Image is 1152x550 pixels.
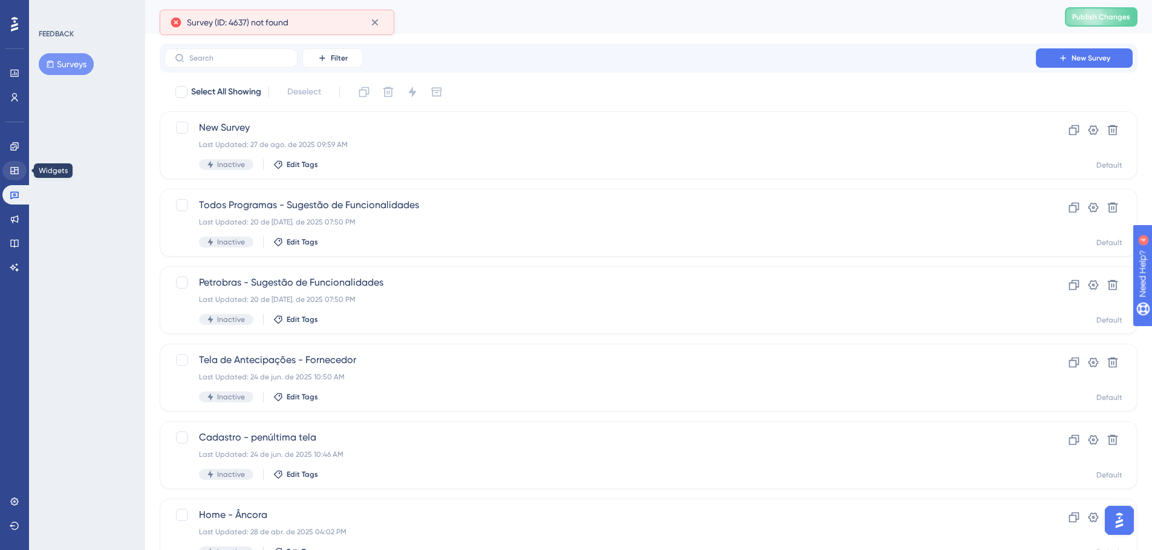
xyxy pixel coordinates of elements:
span: Inactive [217,470,245,479]
button: Surveys [39,53,94,75]
button: Edit Tags [273,237,318,247]
div: Last Updated: 20 de [DATE]. de 2025 07:50 PM [199,295,1001,304]
div: Default [1096,393,1122,402]
div: Surveys [160,8,1035,25]
span: Edit Tags [287,160,318,169]
button: Deselect [276,81,332,103]
iframe: UserGuiding AI Assistant Launcher [1101,502,1137,539]
span: New Survey [1072,53,1110,63]
button: Edit Tags [273,160,318,169]
div: Last Updated: 24 de jun. de 2025 10:50 AM [199,372,1001,382]
button: Edit Tags [273,470,318,479]
span: Inactive [217,160,245,169]
span: Home - Âncora [199,508,1001,522]
span: Edit Tags [287,470,318,479]
div: FEEDBACK [39,29,74,39]
span: Inactive [217,237,245,247]
span: Edit Tags [287,392,318,402]
button: Edit Tags [273,392,318,402]
span: New Survey [199,120,1001,135]
input: Search [189,54,287,62]
button: New Survey [1036,48,1133,68]
span: Edit Tags [287,237,318,247]
button: Edit Tags [273,315,318,324]
div: Default [1096,160,1122,170]
span: Cadastro - penúltima tela [199,430,1001,445]
button: Publish Changes [1065,7,1137,27]
span: Deselect [287,85,321,99]
span: Need Help? [28,3,76,18]
div: Last Updated: 20 de [DATE]. de 2025 07:50 PM [199,217,1001,227]
div: 4 [84,6,88,16]
div: Default [1096,470,1122,480]
span: Petrobras - Sugestão de Funcionalidades [199,275,1001,290]
div: Default [1096,315,1122,325]
span: Select All Showing [191,85,261,99]
span: Filter [331,53,348,63]
span: Publish Changes [1072,12,1130,22]
div: Default [1096,238,1122,247]
span: Tela de Antecipações - Fornecedor [199,353,1001,367]
div: Last Updated: 28 de abr. de 2025 04:02 PM [199,527,1001,537]
div: Last Updated: 24 de jun. de 2025 10:46 AM [199,450,1001,459]
span: Todos Programas - Sugestão de Funcionalidades [199,198,1001,212]
span: Inactive [217,392,245,402]
span: Survey (ID: 4637) not found [187,15,288,30]
button: Filter [302,48,363,68]
span: Edit Tags [287,315,318,324]
span: Inactive [217,315,245,324]
div: Last Updated: 27 de ago. de 2025 09:59 AM [199,140,1001,149]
